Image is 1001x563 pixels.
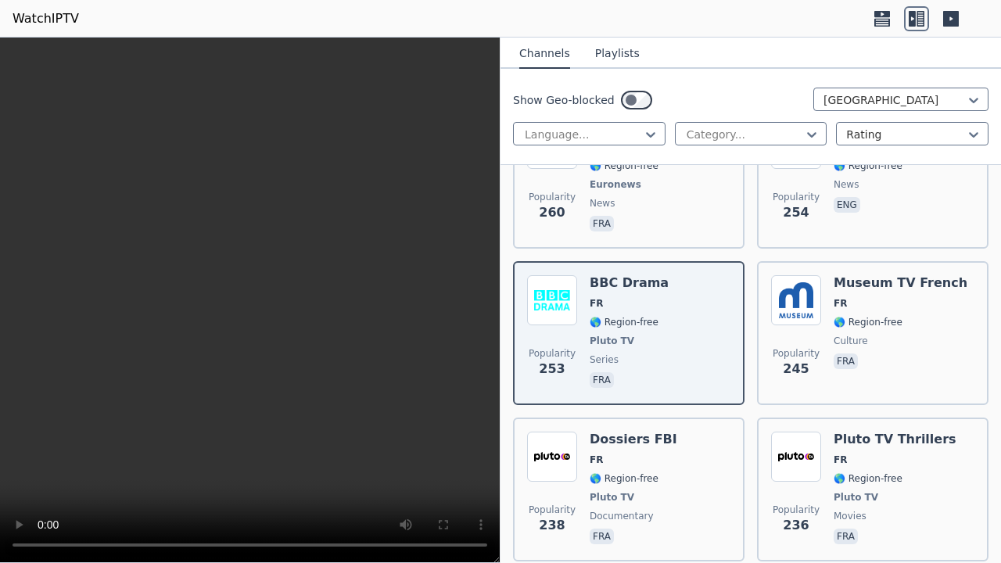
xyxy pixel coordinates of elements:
[529,347,576,360] span: Popularity
[834,178,859,191] span: news
[834,432,956,447] h6: Pluto TV Thrillers
[834,472,902,485] span: 🌎 Region-free
[834,160,902,172] span: 🌎 Region-free
[773,191,820,203] span: Popularity
[590,335,634,347] span: Pluto TV
[590,454,603,466] span: FR
[834,275,967,291] h6: Museum TV French
[590,316,658,328] span: 🌎 Region-free
[595,39,640,69] button: Playlists
[834,510,866,522] span: movies
[539,203,565,222] span: 260
[590,372,614,388] p: fra
[783,360,809,378] span: 245
[834,491,878,504] span: Pluto TV
[834,335,868,347] span: culture
[590,472,658,485] span: 🌎 Region-free
[13,9,79,28] a: WatchIPTV
[834,297,847,310] span: FR
[529,504,576,516] span: Popularity
[834,316,902,328] span: 🌎 Region-free
[834,454,847,466] span: FR
[773,504,820,516] span: Popularity
[783,203,809,222] span: 254
[773,347,820,360] span: Popularity
[590,510,654,522] span: documentary
[590,353,619,366] span: series
[590,216,614,231] p: fra
[539,360,565,378] span: 253
[834,353,858,369] p: fra
[834,529,858,544] p: fra
[771,275,821,325] img: Museum TV French
[590,432,677,447] h6: Dossiers FBI
[590,275,669,291] h6: BBC Drama
[590,491,634,504] span: Pluto TV
[590,529,614,544] p: fra
[590,178,641,191] span: Euronews
[590,160,658,172] span: 🌎 Region-free
[539,516,565,535] span: 238
[834,197,860,213] p: eng
[513,92,615,108] label: Show Geo-blocked
[590,297,603,310] span: FR
[590,197,615,210] span: news
[519,39,570,69] button: Channels
[527,432,577,482] img: Dossiers FBI
[527,275,577,325] img: BBC Drama
[529,191,576,203] span: Popularity
[783,516,809,535] span: 236
[771,432,821,482] img: Pluto TV Thrillers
